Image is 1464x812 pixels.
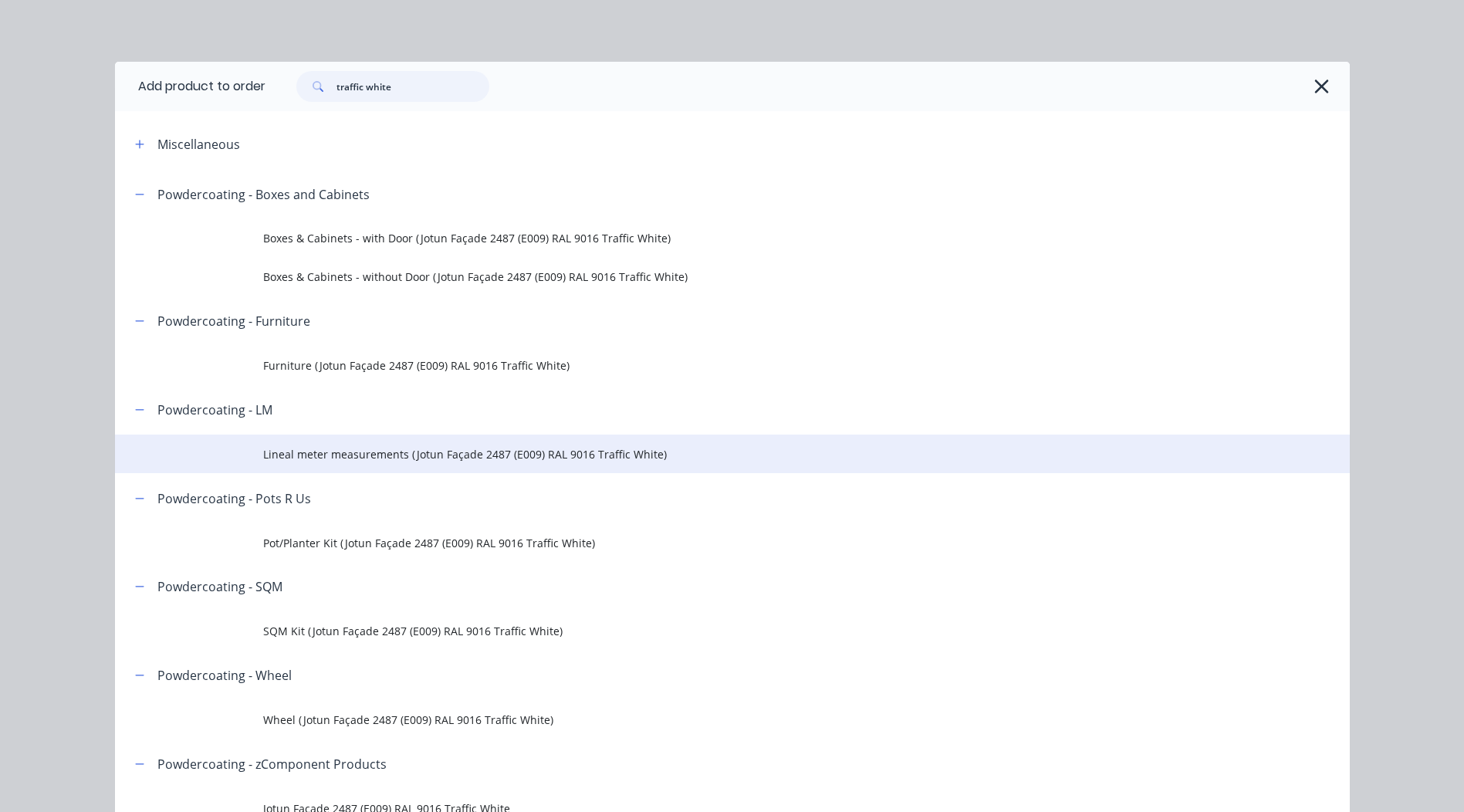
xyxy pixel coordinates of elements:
span: SQM Kit (Jotun Façade 2487 (E009) RAL 9016 Traffic White) [263,623,1132,639]
div: Powdercoating - Pots R Us [157,489,311,508]
div: Powdercoating - SQM [157,577,282,596]
div: Powdercoating - Wheel [157,666,292,685]
span: Wheel (Jotun Façade 2487 (E009) RAL 9016 Traffic White) [263,712,1132,728]
input: Search... [336,71,489,102]
div: Powdercoating - Furniture [157,312,310,330]
span: Lineal meter measurements (Jotun Façade 2487 (E009) RAL 9016 Traffic White) [263,446,1132,462]
div: Powdercoating - zComponent Products [157,755,387,773]
div: Powdercoating - Boxes and Cabinets [157,185,370,204]
span: Furniture (Jotun Façade 2487 (E009) RAL 9016 Traffic White) [263,357,1132,374]
div: Add product to order [115,62,265,111]
span: Boxes & Cabinets - without Door (Jotun Façade 2487 (E009) RAL 9016 Traffic White) [263,269,1132,285]
div: Powdercoating - LM [157,401,272,419]
span: Pot/Planter Kit (Jotun Façade 2487 (E009) RAL 9016 Traffic White) [263,535,1132,551]
div: Miscellaneous [157,135,240,154]
span: Boxes & Cabinets - with Door (Jotun Façade 2487 (E009) RAL 9016 Traffic White) [263,230,1132,246]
